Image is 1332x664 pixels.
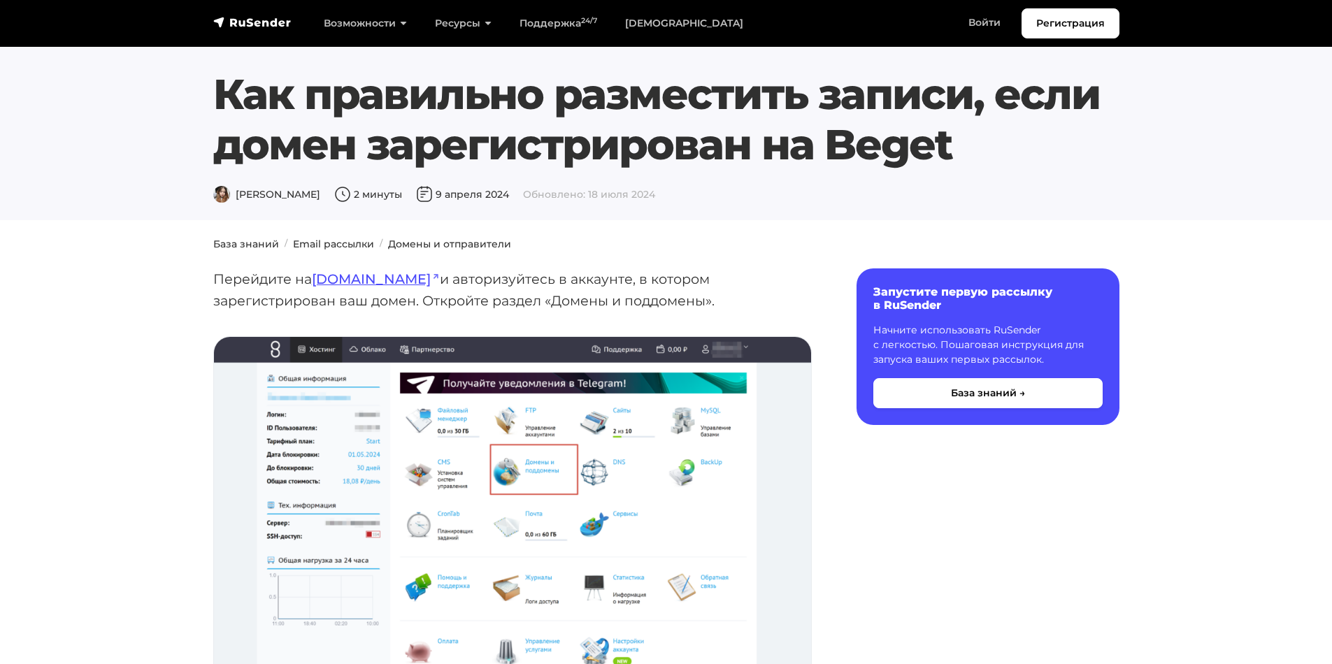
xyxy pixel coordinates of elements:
[416,188,509,201] span: 9 апреля 2024
[213,69,1119,170] h1: Как правильно разместить записи, если домен зарегистрирован на Beget
[293,238,374,250] a: Email рассылки
[416,186,433,203] img: Дата публикации
[205,237,1128,252] nav: breadcrumb
[213,15,292,29] img: RuSender
[334,188,402,201] span: 2 минуты
[310,9,421,38] a: Возможности
[523,188,655,201] span: Обновлено: 18 июля 2024
[312,270,440,287] a: [DOMAIN_NAME]
[421,9,506,38] a: Ресурсы
[873,323,1103,367] p: Начните использовать RuSender с легкостью. Пошаговая инструкция для запуска ваших первых рассылок.
[954,8,1015,37] a: Войти
[857,268,1119,425] a: Запустите первую рассылку в RuSender Начните использовать RuSender с легкостью. Пошаговая инструк...
[1022,8,1119,38] a: Регистрация
[506,9,611,38] a: Поддержка24/7
[213,238,279,250] a: База знаний
[388,238,511,250] a: Домены и отправители
[213,188,320,201] span: [PERSON_NAME]
[334,186,351,203] img: Время чтения
[873,285,1103,312] h6: Запустите первую рассылку в RuSender
[611,9,757,38] a: [DEMOGRAPHIC_DATA]
[873,378,1103,408] button: База знаний →
[581,16,597,25] sup: 24/7
[213,268,812,311] p: Перейдите на и авторизуйтесь в аккаунте, в котором зарегистрирован ваш домен. Откройте раздел «До...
